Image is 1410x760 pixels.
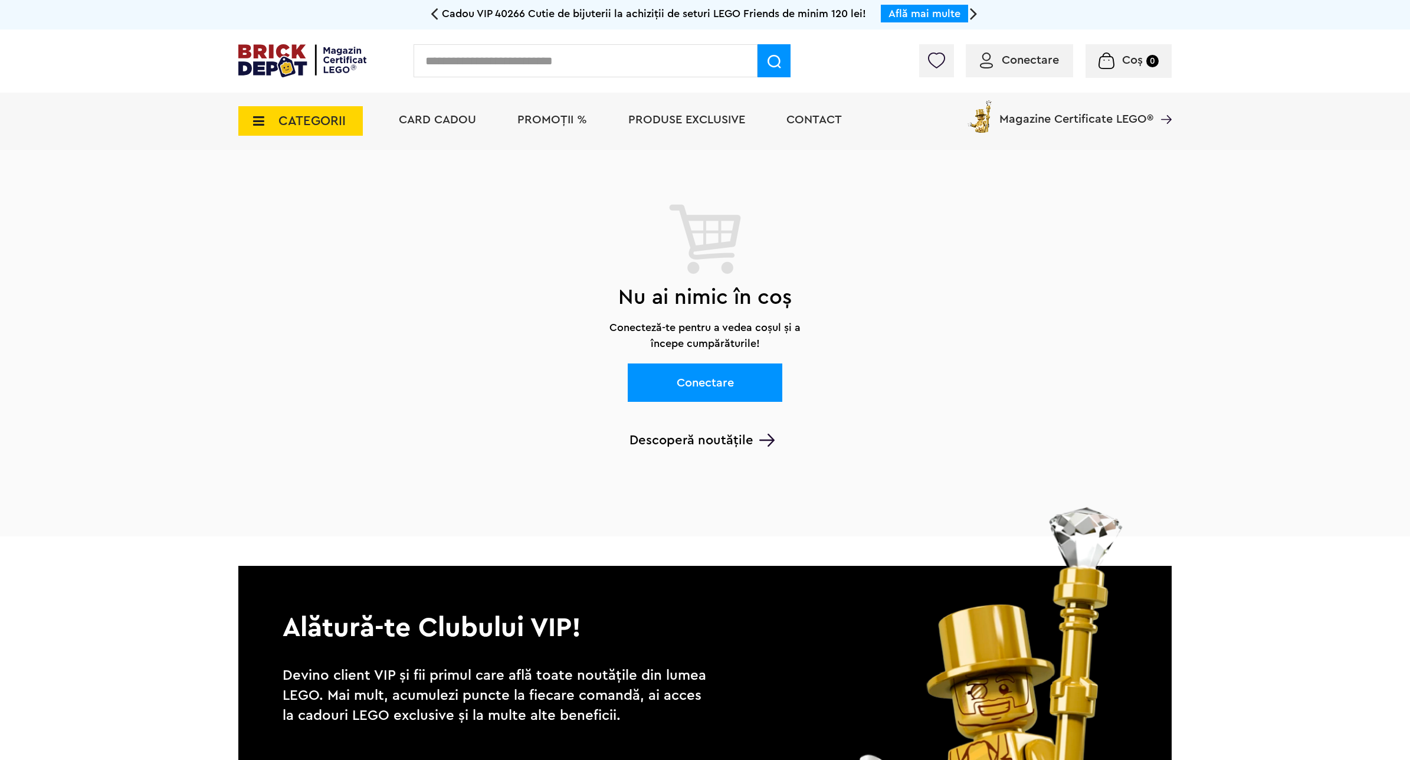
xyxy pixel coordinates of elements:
[442,8,866,19] span: Cadou VIP 40266 Cutie de bijuterii la achiziții de seturi LEGO Friends de minim 120 lei!
[759,434,775,447] img: Arrow%20-%20Down.svg
[399,114,476,126] a: Card Cadou
[238,433,1166,448] a: Descoperă noutățile
[786,114,842,126] a: Contact
[999,98,1153,125] span: Magazine Certificate LEGO®
[238,275,1172,320] h2: Nu ai nimic în coș
[628,363,782,402] a: Conectare
[1002,54,1059,66] span: Conectare
[238,566,1172,646] p: Alătură-te Clubului VIP!
[980,54,1059,66] a: Conectare
[1153,98,1172,110] a: Magazine Certificate LEGO®
[888,8,960,19] a: Află mai multe
[628,114,745,126] a: Produse exclusive
[517,114,587,126] a: PROMOȚII %
[278,114,346,127] span: CATEGORII
[1146,55,1159,67] small: 0
[283,666,713,726] p: Devino client VIP și fii primul care află toate noutățile din lumea LEGO. Mai mult, acumulezi pun...
[1122,54,1143,66] span: Coș
[598,320,812,352] p: Conecteză-te pentru a vedea coșul și a începe cumpărăturile!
